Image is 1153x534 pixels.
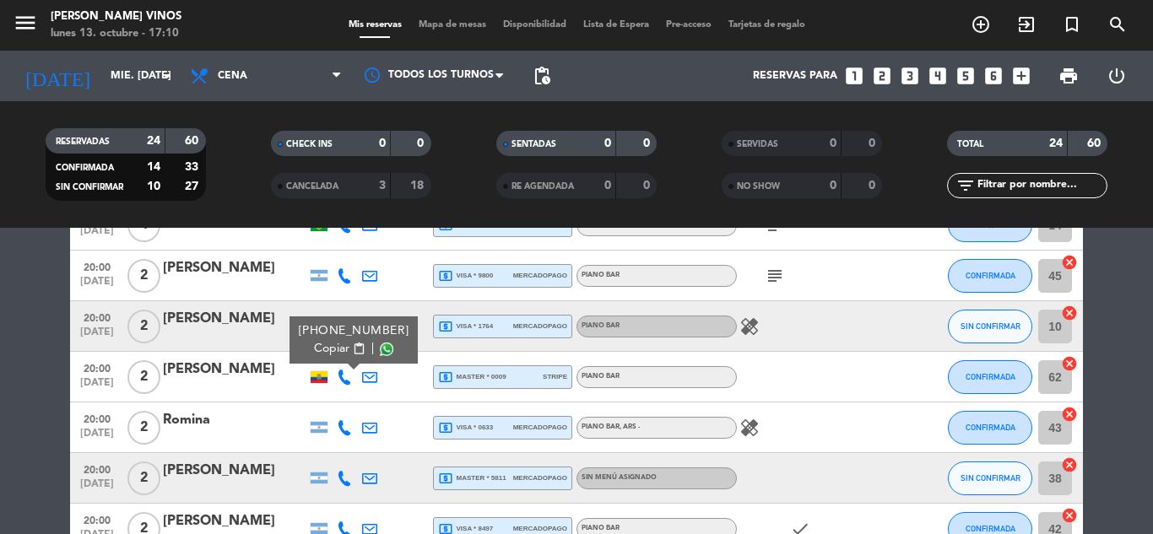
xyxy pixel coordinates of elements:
span: | [371,340,375,358]
div: lunes 13. octubre - 17:10 [51,25,181,42]
span: SIN CONFIRMAR [961,473,1020,483]
span: 20:00 [76,510,118,529]
span: [DATE] [76,377,118,396]
span: Lista de Espera [575,20,658,30]
i: local_atm [438,420,453,435]
i: add_circle_outline [971,14,991,35]
span: Copiar [314,340,349,358]
i: turned_in_not [1062,14,1082,35]
span: 2 [127,259,160,293]
div: [PERSON_NAME] [163,510,306,532]
div: [PERSON_NAME] [163,460,306,482]
button: Copiarcontent_paste [314,340,365,358]
span: 20:00 [76,307,118,326]
span: print [1058,66,1079,86]
i: filter_list [955,175,976,196]
span: CONFIRMADA [966,524,1015,533]
span: CONFIRMADA [966,372,1015,381]
i: looks_3 [899,65,921,87]
span: Sin menú asignado [582,474,657,481]
span: [DATE] [76,478,118,498]
strong: 24 [1049,138,1063,149]
i: [DATE] [13,57,102,94]
i: looks_one [843,65,865,87]
span: PIANO BAR [582,525,620,531]
i: local_atm [438,319,453,334]
span: visa * 0633 [438,420,493,435]
i: cancel [1061,355,1078,372]
strong: 0 [869,138,879,149]
span: 20:00 [76,256,118,276]
span: mercadopago [513,270,567,281]
span: 2 [127,310,160,343]
i: healing [739,316,760,337]
div: Romina [163,409,306,431]
i: looks_two [871,65,893,87]
div: [PHONE_NUMBER] [299,322,409,340]
button: CONFIRMADA [948,360,1032,394]
span: Reservas para [753,70,837,82]
span: [DATE] [76,225,118,245]
i: looks_5 [955,65,977,87]
i: local_atm [438,369,453,385]
span: [DATE] [76,276,118,295]
button: CONFIRMADA [948,411,1032,445]
button: menu [13,10,38,41]
strong: 0 [379,138,386,149]
input: Filtrar por nombre... [976,176,1107,195]
span: 20:00 [76,459,118,478]
span: SERVIDAS [737,140,778,148]
strong: 0 [830,180,836,191]
i: looks_6 [982,65,1004,87]
span: stripe [543,371,567,382]
button: SIN CONFIRMAR [948,461,1032,495]
strong: 24 [147,135,160,147]
span: Tarjetas de regalo [720,20,814,30]
span: Pre-acceso [658,20,720,30]
strong: 60 [1087,138,1104,149]
span: visa * 9800 [438,268,493,283]
strong: 0 [643,180,653,191]
i: arrow_drop_down [157,66,177,86]
span: Mis reservas [340,20,410,30]
span: RE AGENDADA [512,182,574,191]
span: NO SHOW [737,182,780,191]
span: 2 [127,411,160,445]
div: [PERSON_NAME] [163,308,306,330]
span: PIANO BAR [582,322,620,329]
span: mercadopago [513,523,567,534]
span: mercadopago [513,472,567,483]
span: SIN CONFIRMAR [961,321,1020,331]
span: master * 5811 [438,471,506,486]
span: mercadopago [513,321,567,332]
span: SIN CONFIRMAR [56,183,123,191]
span: , ARS - [620,423,640,430]
i: cancel [1061,254,1078,271]
span: PIANO BAR [582,272,620,278]
span: CHECK INS [286,140,333,148]
span: 20:00 [76,408,118,428]
button: SIN CONFIRMAR [948,310,1032,343]
span: Disponibilidad [495,20,575,30]
strong: 0 [869,180,879,191]
div: LOG OUT [1092,51,1140,101]
i: cancel [1061,507,1078,524]
span: master * 0009 [438,369,506,385]
span: 2 [127,360,160,394]
strong: 0 [830,138,836,149]
strong: 27 [185,181,202,192]
i: subject [765,266,785,286]
i: add_box [1010,65,1032,87]
div: [PERSON_NAME] Vinos [51,8,181,25]
span: content_paste [353,343,365,355]
strong: 18 [410,180,427,191]
span: CONFIRMADA [56,164,114,172]
span: mercadopago [513,422,567,433]
span: CONFIRMADA [966,423,1015,432]
span: 2 [127,461,160,495]
span: TOTAL [957,140,983,148]
span: Cena [218,70,247,82]
span: SENTADAS [512,140,556,148]
i: exit_to_app [1016,14,1037,35]
span: RESERVADAS [56,138,110,146]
